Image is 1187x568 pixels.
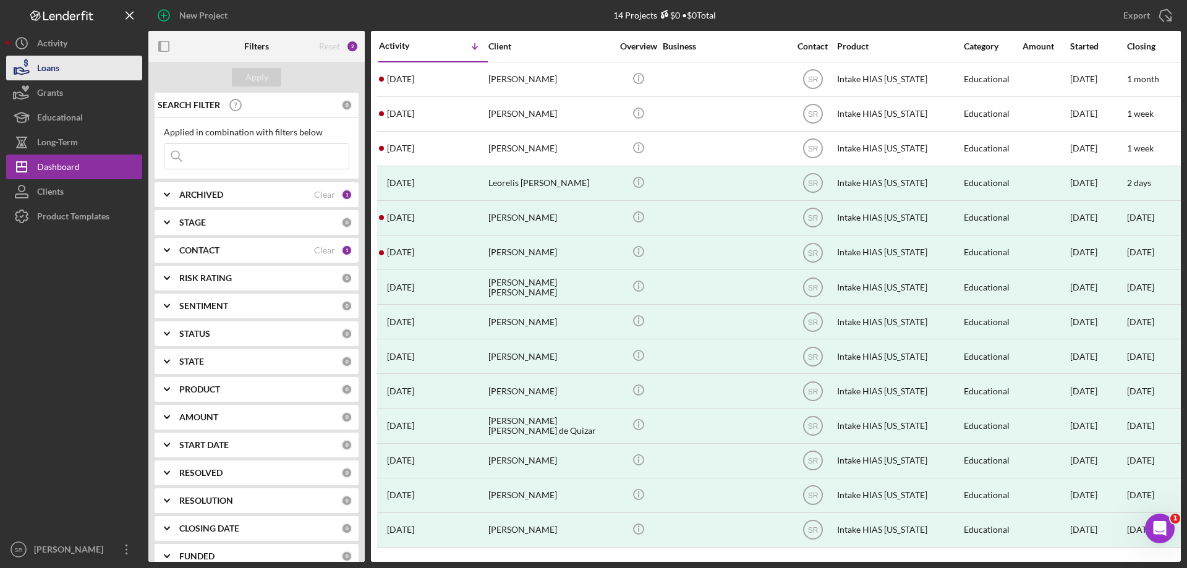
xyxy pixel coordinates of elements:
[837,271,961,303] div: Intake HIAS [US_STATE]
[1127,108,1154,119] time: 1 week
[488,271,612,303] div: [PERSON_NAME] [PERSON_NAME]
[387,386,414,396] time: 2025-06-17 15:10
[1023,41,1069,51] div: Amount
[807,387,818,396] text: SR
[1145,514,1175,543] iframe: Intercom live chat
[1127,212,1154,223] time: [DATE]
[1070,444,1126,477] div: [DATE]
[488,444,612,477] div: [PERSON_NAME]
[1070,375,1126,407] div: [DATE]
[37,204,109,232] div: Product Templates
[1070,167,1126,200] div: [DATE]
[387,525,414,535] time: 2024-09-13 14:04
[179,273,232,283] b: RISK RATING
[807,526,818,535] text: SR
[6,537,142,562] button: SR[PERSON_NAME]
[37,80,63,108] div: Grants
[341,245,352,256] div: 1
[387,490,414,500] time: 2025-04-25 15:34
[1127,177,1151,188] time: 2 days
[807,145,818,153] text: SR
[964,479,1021,512] div: Educational
[807,318,818,326] text: SR
[341,439,352,451] div: 0
[1127,282,1154,292] time: [DATE]
[807,491,818,500] text: SR
[837,132,961,165] div: Intake HIAS [US_STATE]
[1127,455,1154,465] time: [DATE]
[1070,271,1126,303] div: [DATE]
[387,352,414,362] time: 2025-06-23 15:26
[37,155,80,182] div: Dashboard
[837,409,961,442] div: Intake HIAS [US_STATE]
[31,537,111,565] div: [PERSON_NAME]
[341,356,352,367] div: 0
[179,301,228,311] b: SENTIMENT
[613,10,716,20] div: 14 Projects • $0 Total
[387,74,414,84] time: 2025-09-30 17:24
[37,130,78,158] div: Long-Term
[341,467,352,478] div: 0
[837,167,961,200] div: Intake HIAS [US_STATE]
[964,305,1021,338] div: Educational
[964,236,1021,269] div: Educational
[232,68,281,87] button: Apply
[6,56,142,80] a: Loans
[164,127,349,137] div: Applied in combination with filters below
[964,167,1021,200] div: Educational
[1127,490,1154,500] time: [DATE]
[6,80,142,105] button: Grants
[488,132,612,165] div: [PERSON_NAME]
[341,328,352,339] div: 0
[1127,351,1154,362] time: [DATE]
[379,41,433,51] div: Activity
[179,440,229,450] b: START DATE
[1127,316,1154,327] time: [DATE]
[488,514,612,546] div: [PERSON_NAME]
[387,317,414,327] time: 2025-07-10 22:21
[1070,514,1126,546] div: [DATE]
[341,412,352,423] div: 0
[6,130,142,155] button: Long-Term
[837,305,961,338] div: Intake HIAS [US_STATE]
[341,300,352,312] div: 0
[837,236,961,269] div: Intake HIAS [US_STATE]
[179,357,204,367] b: STATE
[657,10,680,20] div: $0
[488,98,612,130] div: [PERSON_NAME]
[807,422,818,431] text: SR
[1070,409,1126,442] div: [DATE]
[158,100,220,110] b: SEARCH FILTER
[807,457,818,465] text: SR
[1127,143,1154,153] time: 1 week
[1070,63,1126,96] div: [DATE]
[179,551,215,561] b: FUNDED
[179,496,233,506] b: RESOLUTION
[837,98,961,130] div: Intake HIAS [US_STATE]
[387,247,414,257] time: 2025-08-15 15:45
[37,31,67,59] div: Activity
[179,218,206,227] b: STAGE
[488,409,612,442] div: [PERSON_NAME] [PERSON_NAME] de Quizar
[488,167,612,200] div: Leorelis [PERSON_NAME]
[387,456,414,465] time: 2025-04-30 19:01
[837,340,961,373] div: Intake HIAS [US_STATE]
[341,273,352,284] div: 0
[1111,3,1181,28] button: Export
[387,178,414,188] time: 2025-08-25 15:30
[37,179,64,207] div: Clients
[1070,201,1126,234] div: [DATE]
[1070,340,1126,373] div: [DATE]
[37,105,83,133] div: Educational
[346,40,359,53] div: 2
[341,100,352,111] div: 0
[341,189,352,200] div: 1
[488,236,612,269] div: [PERSON_NAME]
[964,409,1021,442] div: Educational
[6,155,142,179] button: Dashboard
[488,41,612,51] div: Client
[488,375,612,407] div: [PERSON_NAME]
[807,214,818,223] text: SR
